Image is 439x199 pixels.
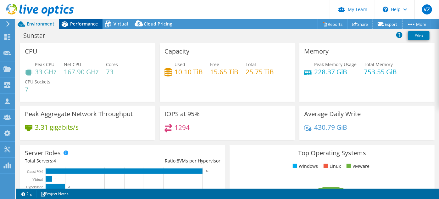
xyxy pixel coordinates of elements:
[32,177,43,182] text: Virtual
[53,158,56,164] span: 4
[27,169,43,174] text: Guest VM
[25,150,61,156] h3: Server Roles
[177,158,179,164] span: 8
[210,68,238,75] h4: 15.65 TiB
[35,68,57,75] h4: 33 GHz
[314,124,347,131] h4: 430.79 GiB
[27,21,54,27] span: Environment
[364,68,397,75] h4: 753.55 GiB
[246,68,274,75] h4: 25.75 TiB
[64,61,81,67] span: Net CPU
[402,19,431,29] a: More
[304,111,361,117] h3: Average Daily Write
[70,21,98,27] span: Performance
[55,178,57,181] text: 1
[106,61,118,67] span: Cores
[164,48,189,55] h3: Capacity
[144,21,172,27] span: Cloud Pricing
[206,170,209,173] text: 24
[68,185,70,188] text: 3
[164,111,200,117] h3: IOPS at 95%
[314,68,357,75] h4: 228.37 GiB
[25,86,50,93] h4: 7
[246,61,256,67] span: Total
[345,163,370,170] li: VMware
[304,48,329,55] h3: Memory
[408,31,430,40] a: Print
[106,68,118,75] h4: 73
[175,124,190,131] h4: 1294
[35,61,54,67] span: Peak CPU
[25,79,50,85] span: CPU Sockets
[373,19,402,29] a: Export
[314,61,357,67] span: Peak Memory Usage
[175,68,203,75] h4: 10.10 TiB
[64,68,99,75] h4: 167.90 GHz
[234,150,430,156] h3: Top Operating Systems
[26,185,43,189] text: Hypervisor
[25,157,123,164] div: Total Servers:
[347,19,373,29] a: Share
[20,32,55,39] h1: Sunstar
[210,61,219,67] span: Free
[25,111,133,117] h3: Peak Aggregate Network Throughput
[175,61,185,67] span: Used
[36,190,73,198] a: Project Notes
[291,163,318,170] li: Windows
[123,157,220,164] div: Ratio: VMs per Hypervisor
[383,7,388,12] svg: \n
[35,124,79,131] h4: 3.31 gigabits/s
[25,48,37,55] h3: CPU
[364,61,393,67] span: Total Memory
[322,163,341,170] li: Linux
[318,19,348,29] a: Reports
[114,21,128,27] span: Virtual
[422,4,432,14] span: VZ
[17,190,36,198] a: 2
